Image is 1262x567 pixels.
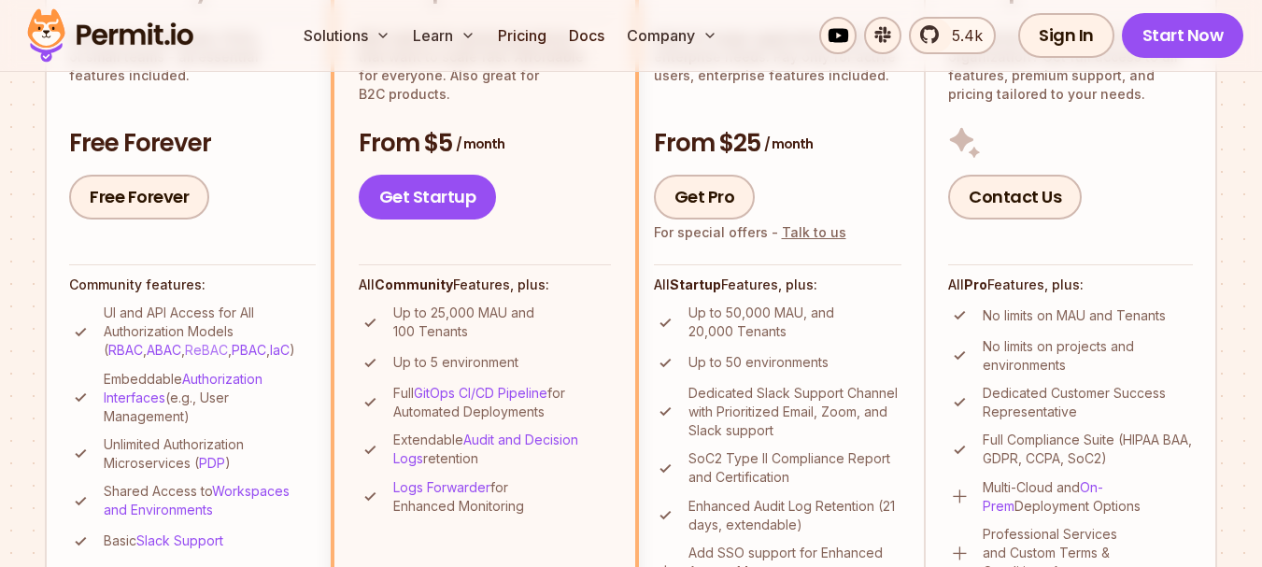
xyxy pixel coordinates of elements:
a: Slack Support [136,532,223,548]
h3: From $25 [654,127,902,161]
h4: All Features, plus: [948,276,1193,294]
a: Get Pro [654,175,756,220]
a: Talk to us [782,224,846,240]
p: Up to 5 environment [393,353,518,372]
a: Sign In [1018,13,1114,58]
p: Basic [104,532,223,550]
a: On-Prem [983,479,1103,514]
a: Contact Us [948,175,1082,220]
a: Start Now [1122,13,1244,58]
strong: Pro [964,276,987,292]
a: Get Startup [359,175,497,220]
p: Extendable retention [393,431,611,468]
a: Docs [561,17,612,54]
span: / month [764,135,813,153]
a: Free Forever [69,175,209,220]
a: Pricing [490,17,554,54]
h4: All Features, plus: [654,276,902,294]
h3: Free Forever [69,127,316,161]
p: Embeddable (e.g., User Management) [104,370,316,426]
div: For special offers - [654,223,846,242]
a: PDP [199,455,225,471]
span: / month [456,135,504,153]
a: Logs Forwarder [393,479,490,495]
a: ABAC [147,342,181,358]
a: Audit and Decision Logs [393,432,578,466]
h4: All Features, plus: [359,276,611,294]
p: No limits on projects and environments [983,337,1193,375]
p: Full Compliance Suite (HIPAA BAA, GDPR, CCPA, SoC2) [983,431,1193,468]
p: Up to 50 environments [688,353,829,372]
a: PBAC [232,342,266,358]
strong: Startup [670,276,721,292]
a: 5.4k [909,17,996,54]
h3: From $5 [359,127,611,161]
p: Shared Access to [104,482,316,519]
p: Full for Automated Deployments [393,384,611,421]
button: Solutions [296,17,398,54]
a: IaC [270,342,290,358]
button: Learn [405,17,483,54]
p: Dedicated Customer Success Representative [983,384,1193,421]
p: Up to 25,000 MAU and 100 Tenants [393,304,611,341]
a: ReBAC [185,342,228,358]
p: UI and API Access for All Authorization Models ( , , , , ) [104,304,316,360]
img: Permit logo [19,4,202,67]
p: Multi-Cloud and Deployment Options [983,478,1193,516]
p: Up to 50,000 MAU, and 20,000 Tenants [688,304,902,341]
strong: Community [375,276,453,292]
p: for Enhanced Monitoring [393,478,611,516]
span: 5.4k [941,24,983,47]
button: Company [619,17,725,54]
p: No limits on MAU and Tenants [983,306,1166,325]
p: Unlimited Authorization Microservices ( ) [104,435,316,473]
a: GitOps CI/CD Pipeline [414,385,547,401]
a: Authorization Interfaces [104,371,262,405]
p: SoC2 Type II Compliance Report and Certification [688,449,902,487]
p: Enhanced Audit Log Retention (21 days, extendable) [688,497,902,534]
a: RBAC [108,342,143,358]
p: Dedicated Slack Support Channel with Prioritized Email, Zoom, and Slack support [688,384,902,440]
h4: Community features: [69,276,316,294]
